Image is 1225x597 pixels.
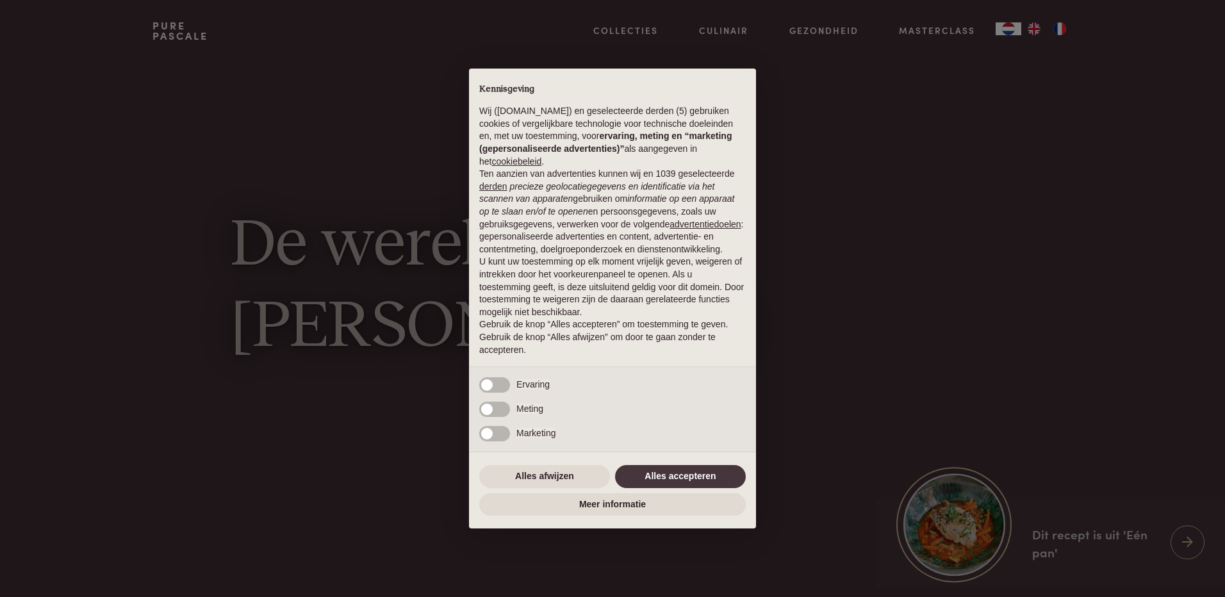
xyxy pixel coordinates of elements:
[516,428,555,438] span: Marketing
[479,131,732,154] strong: ervaring, meting en “marketing (gepersonaliseerde advertenties)”
[479,168,746,256] p: Ten aanzien van advertenties kunnen wij en 1039 geselecteerde gebruiken om en persoonsgegevens, z...
[479,256,746,318] p: U kunt uw toestemming op elk moment vrijelijk geven, weigeren of intrekken door het voorkeurenpan...
[479,193,735,217] em: informatie op een apparaat op te slaan en/of te openen
[479,318,746,356] p: Gebruik de knop “Alles accepteren” om toestemming te geven. Gebruik de knop “Alles afwijzen” om d...
[615,465,746,488] button: Alles accepteren
[479,105,746,168] p: Wij ([DOMAIN_NAME]) en geselecteerde derden (5) gebruiken cookies of vergelijkbare technologie vo...
[670,218,741,231] button: advertentiedoelen
[479,465,610,488] button: Alles afwijzen
[516,404,543,414] span: Meting
[479,181,714,204] em: precieze geolocatiegegevens en identificatie via het scannen van apparaten
[479,181,507,193] button: derden
[479,493,746,516] button: Meer informatie
[491,156,541,167] a: cookiebeleid
[479,84,746,95] h2: Kennisgeving
[516,379,550,389] span: Ervaring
